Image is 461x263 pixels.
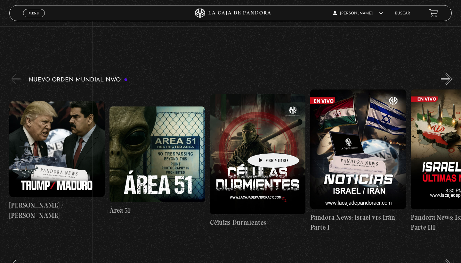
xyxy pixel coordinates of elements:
a: Pandora News: Israel vrs Irán Parte I [310,89,406,233]
span: Cerrar [27,17,42,21]
h4: Área 51 [109,205,205,216]
h4: [PERSON_NAME] / [PERSON_NAME] [9,200,105,220]
p: Categorías de videos: [69,4,408,14]
h3: Nuevo Orden Mundial NWO [28,77,128,83]
span: [PERSON_NAME] [333,12,383,15]
button: Previous [9,73,20,85]
h4: Pandora News: Israel vrs Irán Parte I [310,212,406,233]
span: Menu [28,11,39,15]
a: View your shopping cart [429,9,438,18]
a: Células Durmientes [210,89,306,233]
a: [PERSON_NAME] / [PERSON_NAME] [9,89,105,233]
h4: Células Durmientes [210,217,306,228]
a: Área 51 [109,89,205,233]
button: Next [441,73,452,85]
a: Buscar [395,12,410,15]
